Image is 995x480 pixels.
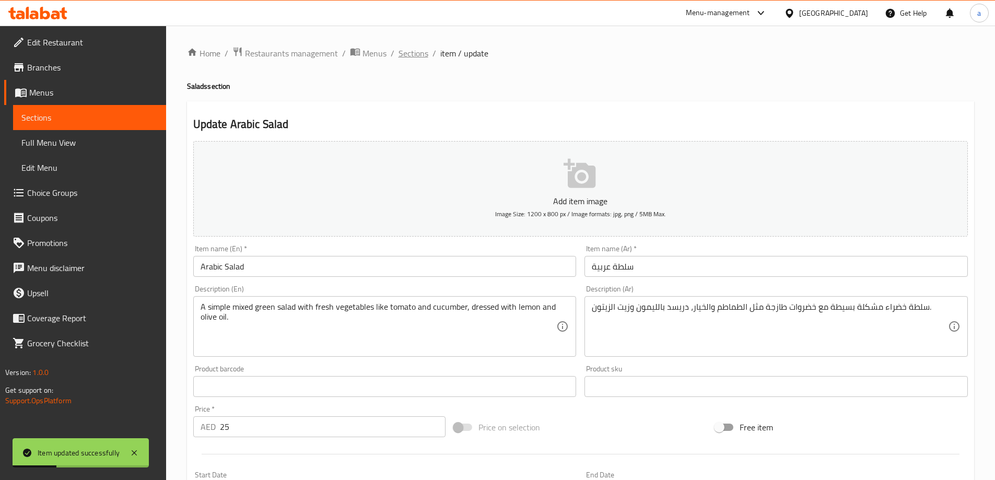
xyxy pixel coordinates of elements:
li: / [225,47,228,60]
span: Price on selection [478,421,540,434]
li: / [391,47,394,60]
span: Menus [362,47,387,60]
h4: Salads section [187,81,974,91]
a: Upsell [4,280,166,306]
a: Full Menu View [13,130,166,155]
li: / [342,47,346,60]
textarea: A simple mixed green salad with fresh vegetables like tomato and cucumber, dressed with lemon and... [201,302,557,352]
span: Edit Menu [21,161,158,174]
span: Free item [740,421,773,434]
input: Please enter product sku [584,376,968,397]
span: Full Menu View [21,136,158,149]
span: Coverage Report [27,312,158,324]
span: Sections [21,111,158,124]
a: Promotions [4,230,166,255]
a: Menus [350,46,387,60]
textarea: سلطة خضراء مشكلة بسيطة مع خضروات طازجة مثل الطماطم والخيار، دريسد بالليمون وزيت الزيتون. [592,302,948,352]
span: Choice Groups [27,186,158,199]
span: a [977,7,981,19]
div: Menu-management [686,7,750,19]
a: Menu disclaimer [4,255,166,280]
input: Please enter price [220,416,446,437]
span: 1.0.0 [32,366,49,379]
span: Restaurants management [245,47,338,60]
input: Please enter product barcode [193,376,577,397]
a: Choice Groups [4,180,166,205]
h2: Update Arabic Salad [193,116,968,132]
nav: breadcrumb [187,46,974,60]
span: Image Size: 1200 x 800 px / Image formats: jpg, png / 5MB Max. [495,208,666,220]
span: Menu disclaimer [27,262,158,274]
div: [GEOGRAPHIC_DATA] [799,7,868,19]
span: Edit Restaurant [27,36,158,49]
a: Edit Menu [13,155,166,180]
li: / [432,47,436,60]
a: Grocery Checklist [4,331,166,356]
span: Version: [5,366,31,379]
div: Item updated successfully [38,447,120,459]
span: Branches [27,61,158,74]
a: Edit Restaurant [4,30,166,55]
p: AED [201,420,216,433]
a: Branches [4,55,166,80]
span: Promotions [27,237,158,249]
a: Restaurants management [232,46,338,60]
span: item / update [440,47,488,60]
input: Enter name Ar [584,256,968,277]
span: Grocery Checklist [27,337,158,349]
a: Support.OpsPlatform [5,394,72,407]
a: Coverage Report [4,306,166,331]
span: Menus [29,86,158,99]
a: Home [187,47,220,60]
span: Upsell [27,287,158,299]
a: Menus [4,80,166,105]
input: Enter name En [193,256,577,277]
a: Sections [399,47,428,60]
p: Add item image [209,195,952,207]
a: Sections [13,105,166,130]
button: Add item imageImage Size: 1200 x 800 px / Image formats: jpg, png / 5MB Max. [193,141,968,237]
span: Get support on: [5,383,53,397]
span: Coupons [27,212,158,224]
a: Coupons [4,205,166,230]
